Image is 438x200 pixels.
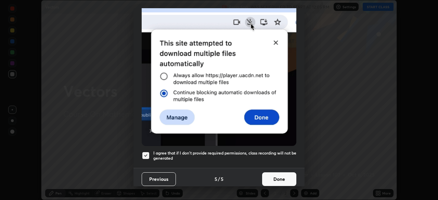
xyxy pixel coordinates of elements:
h4: 5 [221,175,223,183]
h5: I agree that if I don't provide required permissions, class recording will not be generated [153,150,296,161]
h4: 5 [215,175,217,183]
h4: / [218,175,220,183]
button: Previous [142,172,176,186]
button: Done [262,172,296,186]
